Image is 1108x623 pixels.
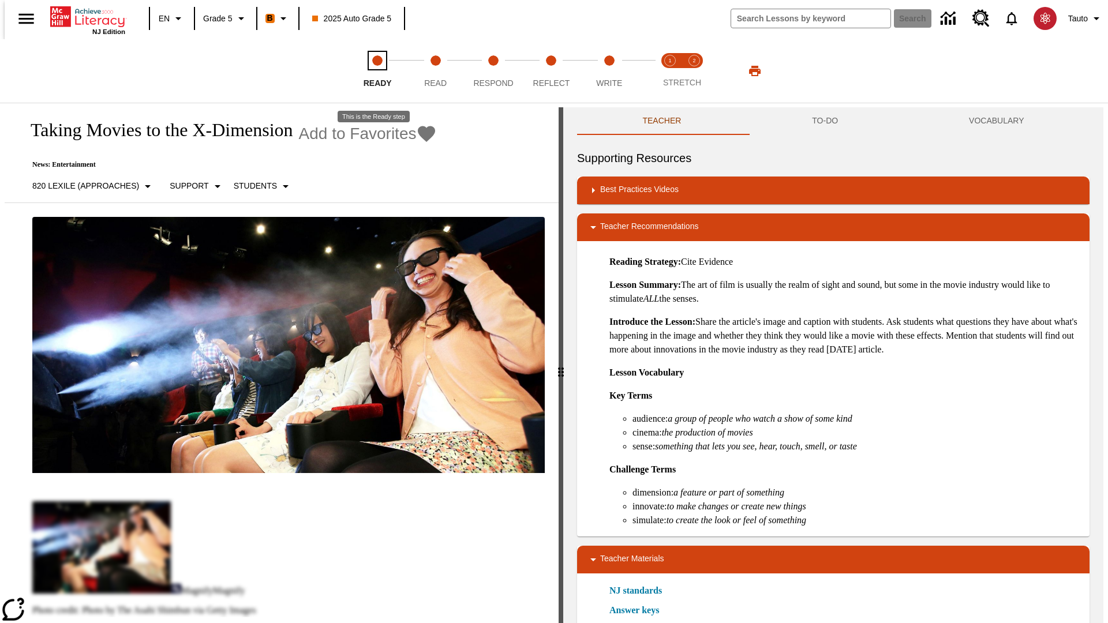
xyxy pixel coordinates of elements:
[577,546,1090,573] div: Teacher Materials
[299,125,417,143] span: Add to Favorites
[747,107,904,135] button: TO-DO
[473,78,513,88] span: Respond
[229,176,297,197] button: Select Student
[632,513,1080,527] li: simulate:
[600,220,698,234] p: Teacher Recommendations
[338,111,410,122] div: This is the Ready step
[199,8,253,29] button: Grade: Grade 5, Select a grade
[533,78,570,88] span: Reflect
[609,464,676,474] strong: Challenge Terms
[50,4,125,35] div: Home
[632,486,1080,500] li: dimension:
[997,3,1027,33] a: Notifications
[632,426,1080,440] li: cinema:
[609,317,695,326] strong: Introduce the Lesson:
[609,278,1080,306] p: The art of film is usually the realm of sight and sound, but some in the movie industry would lik...
[267,11,273,25] span: B
[934,3,965,35] a: Data Center
[92,28,125,35] span: NJ Edition
[668,58,671,63] text: 1
[600,183,679,197] p: Best Practices Videos
[424,78,447,88] span: Read
[32,180,139,192] p: 820 Lexile (Approaches)
[154,8,190,29] button: Language: EN, Select a language
[904,107,1090,135] button: VOCABULARY
[609,280,681,290] strong: Lesson Summary:
[9,2,43,36] button: Open side menu
[559,107,563,623] div: Press Enter or Spacebar and then press right and left arrow keys to move the slider
[677,39,711,103] button: Stretch Respond step 2 of 2
[364,78,392,88] span: Ready
[736,61,773,81] button: Print
[609,391,652,400] strong: Key Terms
[312,13,392,25] span: 2025 Auto Grade 5
[299,123,437,144] button: Add to Favorites - Taking Movies to the X-Dimension
[1064,8,1108,29] button: Profile/Settings
[577,177,1090,204] div: Best Practices Videos
[662,427,753,437] em: the production of movies
[460,39,527,103] button: Respond step 3 of 5
[663,78,701,87] span: STRETCH
[609,255,1080,269] p: Cite Evidence
[261,8,295,29] button: Boost Class color is orange. Change class color
[609,315,1080,356] p: Share the article's image and caption with students. Ask students what questions they have about ...
[609,584,669,598] a: NJ standards
[667,501,806,511] em: to make changes or create new things
[1034,7,1057,30] img: avatar image
[28,176,159,197] button: Select Lexile, 820 Lexile (Approaches)
[609,257,681,267] strong: Reading Strategy:
[632,412,1080,426] li: audience:
[653,39,687,103] button: Stretch Read step 1 of 2
[577,107,1090,135] div: Instructional Panel Tabs
[165,176,229,197] button: Scaffolds, Support
[668,414,852,423] em: a group of people who watch a show of some kind
[18,119,293,141] h1: Taking Movies to the X-Dimension
[1068,13,1088,25] span: Tauto
[609,367,684,377] strong: Lesson Vocabulary
[632,440,1080,453] li: sense:
[32,217,545,473] img: Panel in front of the seats sprays water mist to the happy audience at a 4DX-equipped theater.
[632,500,1080,513] li: innovate:
[402,39,469,103] button: Read step 2 of 5
[170,180,208,192] p: Support
[655,441,857,451] em: something that lets you see, hear, touch, smell, or taste
[965,3,997,34] a: Resource Center, Will open in new tab
[731,9,890,28] input: search field
[577,149,1090,167] h6: Supporting Resources
[673,487,784,497] em: a feature or part of something
[609,603,659,617] a: Answer keys, Will open in new browser window or tab
[5,107,559,617] div: reading
[563,107,1103,623] div: activity
[234,180,277,192] p: Students
[600,553,664,566] p: Teacher Materials
[577,107,747,135] button: Teacher
[576,39,643,103] button: Write step 5 of 5
[18,160,437,169] p: News: Entertainment
[203,13,233,25] span: Grade 5
[159,13,170,25] span: EN
[643,294,660,303] em: ALL
[518,39,585,103] button: Reflect step 4 of 5
[344,39,411,103] button: Ready step 1 of 5
[692,58,695,63] text: 2
[667,515,806,525] em: to create the look or feel of something
[1027,3,1064,33] button: Select a new avatar
[577,213,1090,241] div: Teacher Recommendations
[596,78,622,88] span: Write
